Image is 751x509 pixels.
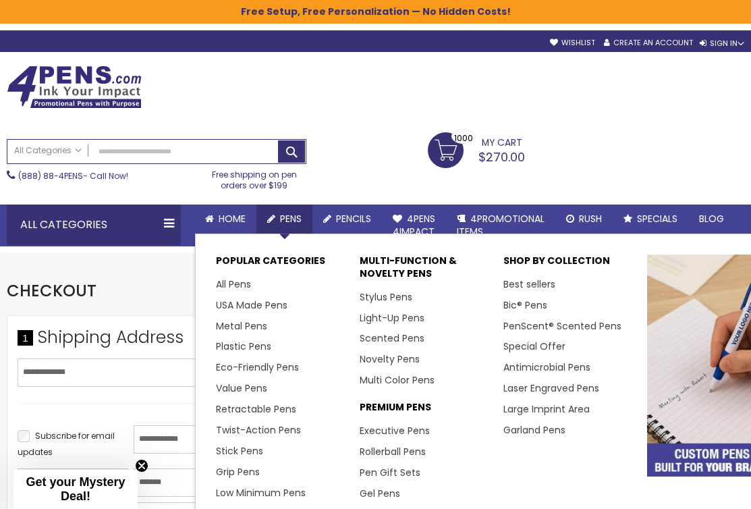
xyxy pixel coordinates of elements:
div: Sign In [700,38,744,49]
span: Blog [699,212,724,225]
a: Pen Gift Sets [360,466,420,479]
span: 4PROMOTIONAL ITEMS [457,212,545,238]
p: Popular Categories [216,254,346,274]
a: Garland Pens [503,423,565,437]
a: 4PROMOTIONALITEMS [446,205,555,246]
a: Rush [555,205,613,234]
img: 4Pens Custom Pens and Promotional Products [7,65,142,109]
a: Gel Pens [360,487,400,500]
span: Rush [579,212,602,225]
div: Get your Mystery Deal!Close teaser [13,470,138,509]
a: Low Minimum Pens [216,486,306,500]
a: Scented Pens [360,331,424,345]
a: Large Imprint Area [503,402,590,416]
div: Free shipping on pen orders over $199 [202,164,306,191]
span: Home [219,212,246,225]
p: Shop By Collection [503,254,634,274]
a: Multi Color Pens [360,373,435,387]
a: All Pens [216,277,251,291]
a: Metal Pens [216,319,267,333]
span: Get your Mystery Deal! [26,475,125,503]
a: Stylus Pens [360,290,412,304]
a: PenScent® Scented Pens [503,319,621,333]
a: Wishlist [550,38,595,48]
a: Novelty Pens [360,352,420,366]
a: Specials [613,205,688,234]
a: $270.00 1000 [428,132,525,166]
a: USA Made Pens [216,298,287,312]
a: Best sellers [503,277,555,291]
span: All Categories [14,145,82,156]
span: 4Pens 4impact [393,212,435,238]
a: 4Pens4impact [382,205,446,246]
a: Bic® Pens [503,298,547,312]
span: Pencils [336,212,371,225]
a: Twist-Action Pens [216,423,301,437]
a: Antimicrobial Pens [503,360,590,374]
span: Specials [637,212,677,225]
a: Plastic Pens [216,340,271,353]
a: Value Pens [216,381,267,395]
a: Grip Pens [216,465,260,479]
span: $270.00 [478,149,525,165]
span: Subscribe for email updates [18,430,115,458]
a: Rollerball Pens [360,445,426,458]
a: Retractable Pens [216,402,296,416]
a: Executive Pens [360,424,430,437]
a: Home [194,205,256,234]
a: Eco-Friendly Pens [216,360,299,374]
a: Pens [256,205,312,234]
a: Create an Account [604,38,693,48]
a: Pencils [312,205,382,234]
a: Stick Pens [216,444,263,458]
a: Special Offer [503,340,565,353]
a: Light-Up Pens [360,311,424,325]
span: 1000 [454,132,473,144]
button: Close teaser [135,459,148,473]
a: All Categories [7,140,88,162]
p: Multi-Function & Novelty Pens [360,254,490,287]
span: Pens [280,212,302,225]
a: Laser Engraved Pens [503,381,599,395]
a: Blog [688,205,735,234]
span: - Call Now! [18,170,128,182]
span: Checkout [7,279,96,302]
p: Premium Pens [360,401,490,421]
div: Shipping Address [18,326,244,356]
a: (888) 88-4PENS [18,170,83,182]
div: All Categories [7,205,181,245]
